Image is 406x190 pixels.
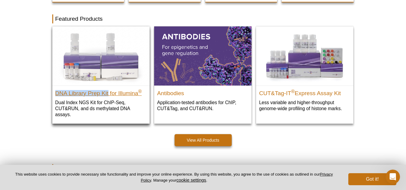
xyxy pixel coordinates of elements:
h2: Featured Services [52,164,354,173]
p: Dual Index NGS Kit for ChIP-Seq, CUT&RUN, and ds methylated DNA assays. [55,99,147,118]
img: DNA Library Prep Kit for Illumina [52,26,150,85]
button: Got it! [348,173,396,185]
img: All Antibodies [154,26,252,85]
a: CUT&Tag-IT® Express Assay Kit CUT&Tag-IT®Express Assay Kit Less variable and higher-throughput ge... [256,26,353,117]
p: Application-tested antibodies for ChIP, CUT&Tag, and CUT&RUN. [157,99,249,112]
sup: ® [291,89,295,94]
h2: Featured Products [52,14,354,23]
a: All Antibodies Antibodies Application-tested antibodies for ChIP, CUT&Tag, and CUT&RUN. [154,26,252,117]
h2: CUT&Tag-IT Express Assay Kit [259,87,350,96]
button: cookie settings [176,177,206,182]
a: DNA Library Prep Kit for Illumina DNA Library Prep Kit for Illumina® Dual Index NGS Kit for ChIP-... [52,26,150,123]
iframe: Intercom live chat [386,170,400,184]
p: This website uses cookies to provide necessary site functionality and improve your online experie... [10,172,338,183]
img: CUT&Tag-IT® Express Assay Kit [256,26,353,85]
a: Privacy Policy [141,172,333,182]
sup: ® [138,89,142,94]
a: View All Products [175,134,232,146]
h2: Antibodies [157,87,249,96]
p: Less variable and higher-throughput genome-wide profiling of histone marks​. [259,99,350,112]
h2: DNA Library Prep Kit for Illumina [55,87,147,96]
